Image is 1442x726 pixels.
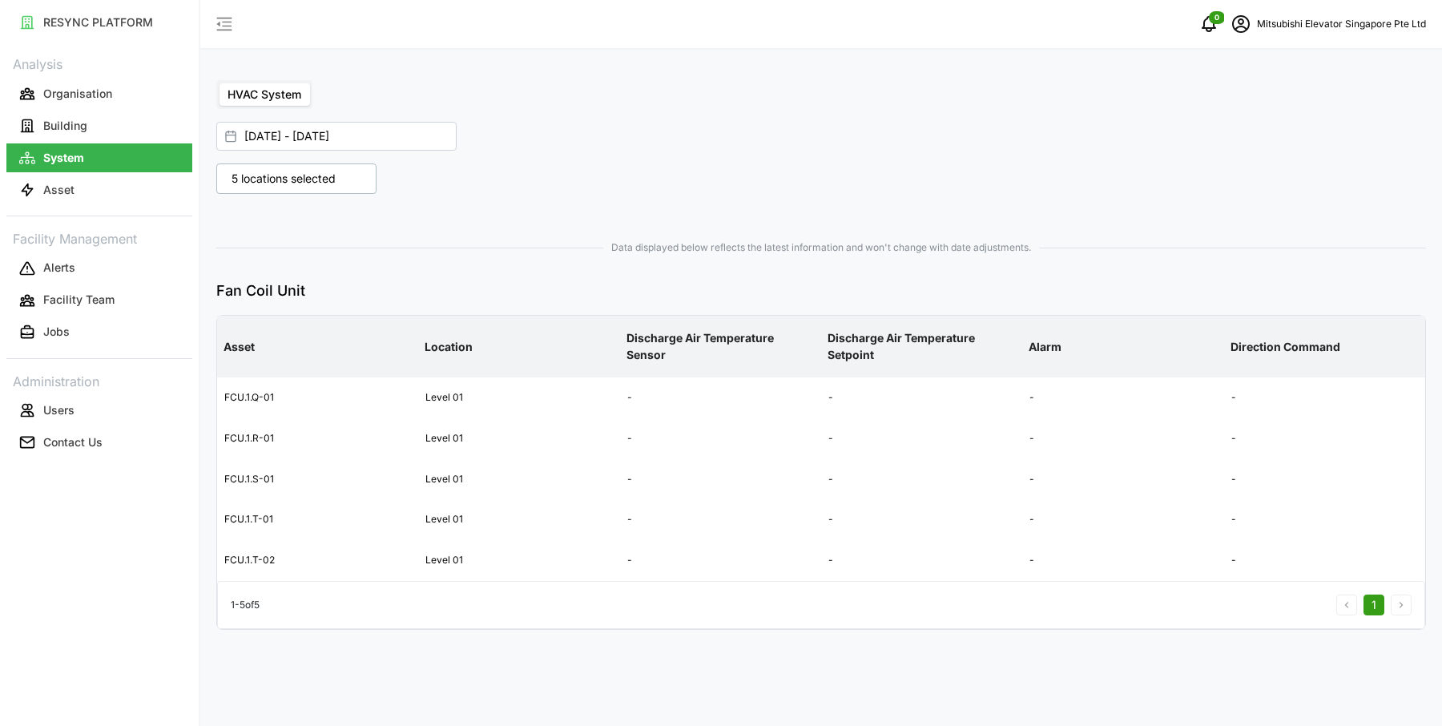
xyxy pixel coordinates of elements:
div: Level 01 [419,419,618,458]
div: Level 01 [419,460,618,499]
a: RESYNC PLATFORM [6,6,192,38]
button: Users [6,396,192,425]
p: Fan Coil Unit [216,280,1426,303]
button: RESYNC PLATFORM [6,8,192,37]
p: Facility Team [43,292,115,308]
a: Organisation [6,78,192,110]
p: Organisation [43,86,112,102]
button: Organisation [6,79,192,108]
div: FCU.1.Q-01 [218,378,417,417]
div: Level 01 [419,378,618,417]
p: Discharge Air Temperature Sensor [623,317,818,376]
p: Asset [43,182,75,198]
a: Jobs [6,317,192,349]
p: Location [421,326,616,368]
a: Building [6,110,192,142]
p: Asset [220,326,415,368]
div: - [822,419,1021,458]
p: Mitsubishi Elevator Singapore Pte Ltd [1257,17,1426,32]
button: 1 [1363,595,1384,615]
div: - [621,378,820,417]
button: Asset [6,175,192,204]
div: FCU.1.R-01 [218,419,417,458]
button: Jobs [6,318,192,347]
p: Facility Management [6,226,192,249]
div: - [1023,460,1222,499]
div: - [822,541,1021,580]
p: Administration [6,369,192,392]
p: Jobs [43,324,70,340]
div: - [822,500,1021,539]
div: - [1023,378,1222,417]
p: Contact Us [43,434,103,450]
span: HVAC System [228,87,301,101]
button: System [6,143,192,172]
div: - [621,541,820,580]
p: 5 locations selected [224,171,344,187]
div: - [621,500,820,539]
button: notifications [1193,8,1225,40]
div: Level 01 [419,500,618,539]
div: FCU.1.T-01 [218,500,417,539]
a: Asset [6,174,192,206]
p: Alarm [1025,326,1220,368]
div: FCU.1.T-02 [218,541,417,580]
div: - [621,419,820,458]
a: System [6,142,192,174]
span: 0 [1214,12,1219,23]
div: FCU.1.S-01 [218,460,417,499]
p: Users [43,402,75,418]
a: Contact Us [6,426,192,458]
button: Contact Us [6,428,192,457]
p: RESYNC PLATFORM [43,14,153,30]
div: - [1225,419,1424,458]
p: System [43,150,84,166]
p: Analysis [6,51,192,75]
button: schedule [1225,8,1257,40]
p: Building [43,118,87,134]
div: - [1225,541,1424,580]
a: Alerts [6,252,192,284]
a: Facility Team [6,284,192,317]
div: - [1225,378,1424,417]
div: - [1225,500,1424,539]
p: Direction Command [1227,326,1422,368]
div: - [822,460,1021,499]
div: - [1023,541,1222,580]
div: - [822,378,1021,417]
div: - [621,460,820,499]
div: - [1023,500,1222,539]
button: Building [6,111,192,140]
span: Data displayed below reflects the latest information and won't change with date adjustments. [216,240,1426,256]
p: Alerts [43,260,75,276]
div: Level 01 [419,541,618,580]
div: - [1023,419,1222,458]
div: - [1225,460,1424,499]
a: Users [6,394,192,426]
button: Facility Team [6,286,192,315]
button: Alerts [6,254,192,283]
p: 1 - 5 of 5 [231,598,260,613]
p: Discharge Air Temperature Setpoint [824,317,1019,376]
